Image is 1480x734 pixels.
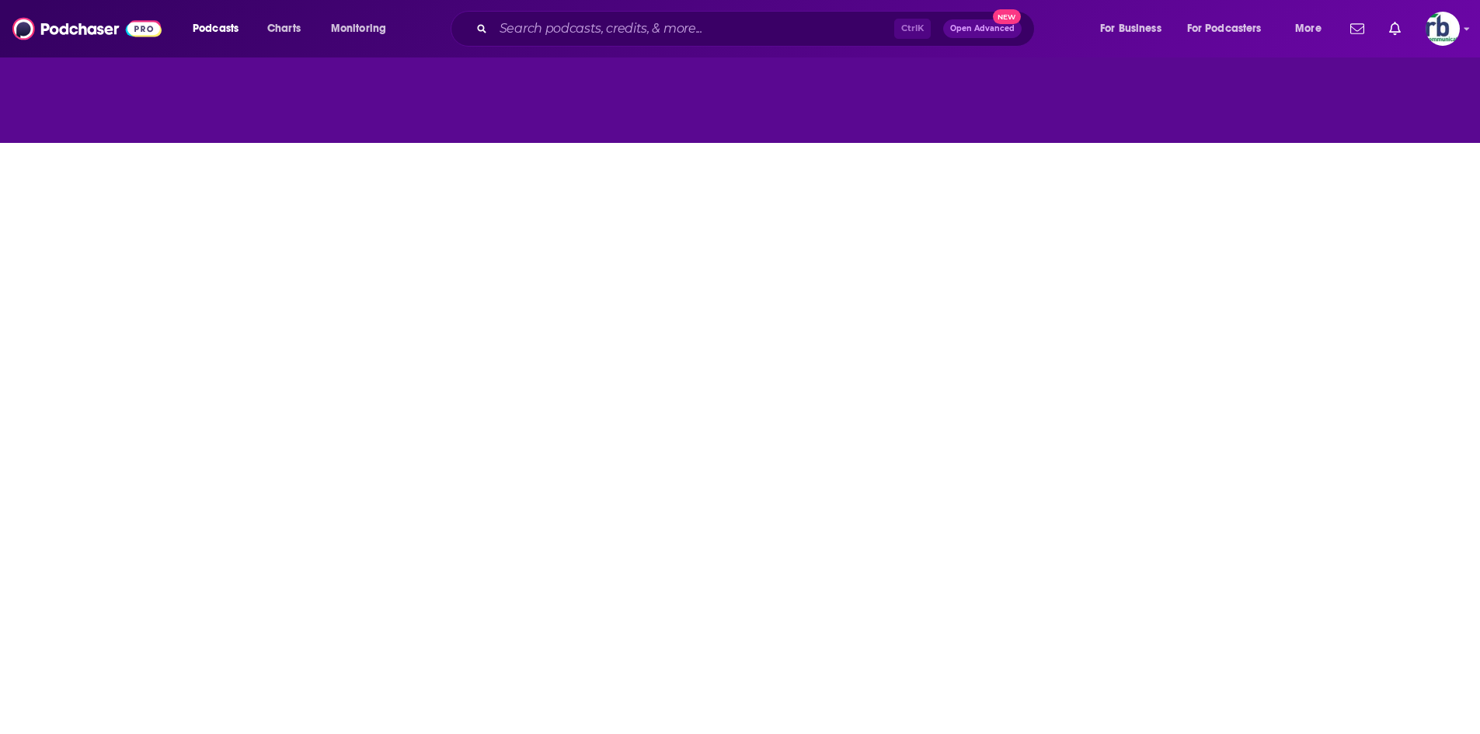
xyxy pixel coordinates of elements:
a: Show notifications dropdown [1344,16,1370,42]
span: More [1295,18,1322,40]
input: Search podcasts, credits, & more... [493,16,894,41]
span: New [993,9,1021,24]
a: Show notifications dropdown [1383,16,1407,42]
span: Open Advanced [950,25,1015,33]
span: Logged in as johannarb [1426,12,1460,46]
button: open menu [182,16,259,41]
span: For Podcasters [1187,18,1262,40]
img: User Profile [1426,12,1460,46]
span: Ctrl K [894,19,931,39]
span: Charts [267,18,301,40]
button: open menu [320,16,406,41]
button: open menu [1284,16,1341,41]
span: Podcasts [193,18,239,40]
div: Search podcasts, credits, & more... [465,11,1050,47]
button: open menu [1177,16,1284,41]
span: Monitoring [331,18,386,40]
button: Open AdvancedNew [943,19,1022,38]
button: Show profile menu [1426,12,1460,46]
a: Charts [257,16,310,41]
span: For Business [1100,18,1161,40]
button: open menu [1089,16,1181,41]
img: Podchaser - Follow, Share and Rate Podcasts [12,14,162,43]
